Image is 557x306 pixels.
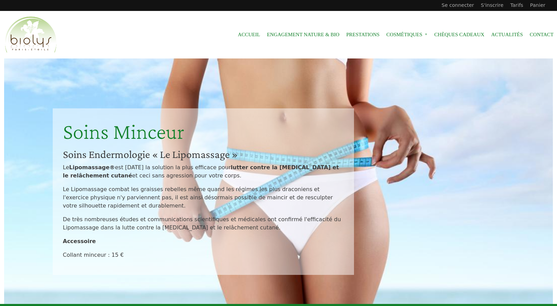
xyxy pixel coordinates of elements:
strong: Lipomassage® [69,164,115,171]
strong: Accessoire [63,238,96,244]
span: » [425,33,428,36]
a: Engagement Nature & Bio [267,27,340,42]
strong: Soins Endermologie « Le Lipomassage » [63,148,238,160]
a: Actualités [491,27,523,42]
a: Prestations [346,27,379,42]
p: Le est [DATE] la solution la plus efficace pour et ceci sans agression pour votre corps. [63,163,344,180]
img: Accueil [3,15,58,54]
a: Accueil [238,27,260,42]
a: Contact [530,27,554,42]
p: Le Lipomassage combat les graisses rebelles même quand les régimes les plus draconiens et l'exerc... [63,185,344,210]
span: Cosmétiques [387,27,428,42]
p: Collant minceur : 15 € [63,251,344,259]
strong: lutter contre la [MEDICAL_DATA] et le relâchement cutané [63,164,339,179]
a: Chèques cadeaux [434,27,484,42]
p: De très nombreuses études et communications scientifiques et médicales ont confirmé l'efficacité ... [63,215,344,232]
div: Soins Minceur [63,119,344,145]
